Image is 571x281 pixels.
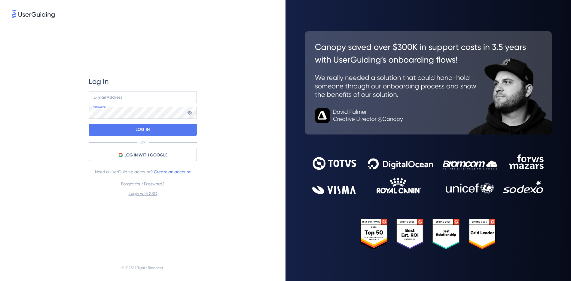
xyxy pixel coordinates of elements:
[12,10,55,18] img: 8faab4ba6bc7696a72372aa768b0286c.svg
[305,31,552,135] img: 26c0aa7c25a843aed4baddd2b5e0fa68.svg
[140,140,145,145] p: OR
[312,154,545,194] img: 9302ce2ac39453076f5bc0f2f2ca889b.svg
[129,191,157,196] a: Login with SSO
[360,219,496,250] img: 25303e33045975176eb484905ab012ff.svg
[95,168,191,175] span: Need a UserGuiding account?
[89,77,109,86] span: Log In
[89,91,197,103] input: example@company.com
[121,264,164,271] span: © 2025 All Rights Reserved.
[154,169,191,174] a: Create an account
[124,152,167,159] span: LOG IN WITH GOOGLE
[136,125,150,134] p: LOG IN
[121,181,165,186] a: Forgot Your Password?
